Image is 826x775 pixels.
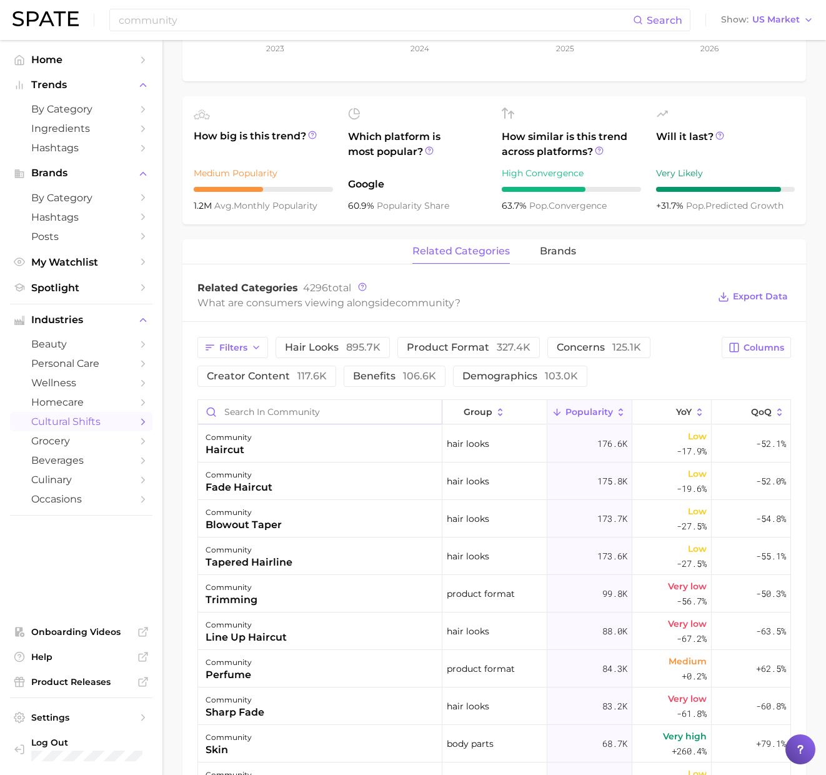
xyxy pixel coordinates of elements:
[756,699,786,714] span: -60.8%
[194,129,333,159] span: How big is this trend?
[540,246,576,257] span: brands
[214,200,234,211] abbr: average
[31,211,131,223] span: Hashtags
[348,200,377,211] span: 60.9%
[688,504,707,519] span: Low
[206,592,257,607] div: trimming
[407,342,530,352] span: product format
[502,166,641,181] div: High Convergence
[447,661,515,676] span: product format
[656,129,795,159] span: Will it last?
[677,631,707,646] span: -67.2%
[198,687,790,725] button: communitysharp fadehair looks83.2kVery low-61.8%-60.8%
[756,661,786,676] span: +62.5%
[715,288,791,306] button: Export Data
[602,736,627,751] span: 68.7k
[688,541,707,556] span: Low
[756,586,786,601] span: -50.3%
[206,742,252,757] div: skin
[744,342,784,353] span: Columns
[10,227,152,246] a: Posts
[31,626,131,637] span: Onboarding Videos
[10,188,152,207] a: by Category
[464,407,492,417] span: group
[10,138,152,157] a: Hashtags
[663,729,707,744] span: Very high
[668,691,707,706] span: Very low
[677,444,707,459] span: -17.9%
[700,44,719,53] tspan: 2026
[676,407,692,417] span: YoY
[447,699,489,714] span: hair looks
[31,79,131,91] span: Trends
[10,278,152,297] a: Spotlight
[31,231,131,242] span: Posts
[10,470,152,489] a: culinary
[677,519,707,534] span: -27.5%
[348,177,487,192] span: Google
[194,200,214,211] span: 1.2m
[206,517,282,532] div: blowout taper
[677,594,707,609] span: -56.7%
[198,400,442,424] input: Search in community
[206,730,252,745] div: community
[206,555,292,570] div: tapered hairline
[721,16,749,23] span: Show
[688,466,707,481] span: Low
[502,200,529,211] span: 63.7%
[10,334,152,354] a: beauty
[206,580,257,595] div: community
[597,511,627,526] span: 173.7k
[756,549,786,564] span: -55.1%
[348,129,487,171] span: Which platform is most popular?
[502,129,641,159] span: How similar is this trend across platforms?
[647,14,682,26] span: Search
[31,122,131,134] span: Ingredients
[31,712,131,723] span: Settings
[403,370,436,382] span: 106.6k
[756,511,786,526] span: -54.8%
[31,338,131,350] span: beauty
[206,667,252,682] div: perfume
[10,373,152,392] a: wellness
[31,396,131,408] span: homecare
[447,474,489,489] span: hair looks
[756,436,786,451] span: -52.1%
[31,493,131,505] span: occasions
[547,400,632,424] button: Popularity
[206,505,282,520] div: community
[206,630,287,645] div: line up haircut
[10,311,152,329] button: Industries
[396,297,455,309] span: community
[198,650,790,687] button: communityperfumeproduct format84.3kMedium+0.2%+62.5%
[303,282,328,294] span: 4296
[447,549,489,564] span: hair looks
[656,200,686,211] span: +31.7%
[206,467,272,482] div: community
[688,429,707,444] span: Low
[214,200,317,211] span: monthly popularity
[668,579,707,594] span: Very low
[497,341,530,353] span: 327.4k
[733,291,788,302] span: Export Data
[686,200,705,211] abbr: popularity index
[31,474,131,486] span: culinary
[597,549,627,564] span: 173.6k
[718,12,817,28] button: ShowUS Market
[10,164,152,182] button: Brands
[10,431,152,451] a: grocery
[206,442,252,457] div: haircut
[545,370,578,382] span: 103.0k
[656,166,795,181] div: Very Likely
[756,736,786,751] span: +79.1%
[752,16,800,23] span: US Market
[198,462,790,500] button: communityfade haircuthair looks175.8kLow-19.6%-52.0%
[297,370,327,382] span: 117.6k
[751,407,772,417] span: QoQ
[31,651,131,662] span: Help
[10,354,152,373] a: personal care
[411,44,429,53] tspan: 2024
[31,103,131,115] span: by Category
[31,416,131,427] span: cultural shifts
[529,200,549,211] abbr: popularity index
